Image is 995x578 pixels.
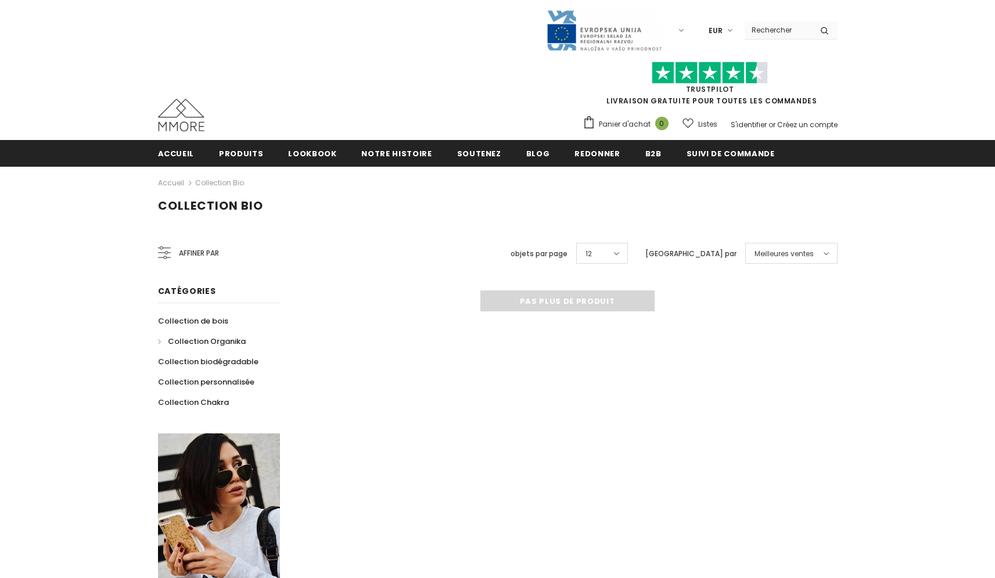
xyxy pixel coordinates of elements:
[158,392,229,412] a: Collection Chakra
[768,120,775,130] span: or
[574,140,620,166] a: Redonner
[777,120,838,130] a: Créez un compte
[652,62,768,84] img: Faites confiance aux étoiles pilotes
[158,397,229,408] span: Collection Chakra
[457,140,501,166] a: soutenez
[168,336,246,347] span: Collection Organika
[745,21,811,38] input: Search Site
[655,117,669,130] span: 0
[755,248,814,260] span: Meilleures ventes
[158,198,263,214] span: Collection Bio
[219,148,263,159] span: Produits
[645,148,662,159] span: B2B
[687,140,775,166] a: Suivi de commande
[645,140,662,166] a: B2B
[158,176,184,190] a: Accueil
[683,114,717,134] a: Listes
[361,140,432,166] a: Notre histoire
[526,140,550,166] a: Blog
[179,247,219,260] span: Affiner par
[158,285,216,297] span: Catégories
[546,25,662,35] a: Javni Razpis
[158,356,258,367] span: Collection biodégradable
[599,119,651,130] span: Panier d'achat
[574,148,620,159] span: Redonner
[457,148,501,159] span: soutenez
[546,9,662,52] img: Javni Razpis
[731,120,767,130] a: S'identifier
[158,315,228,326] span: Collection de bois
[526,148,550,159] span: Blog
[288,148,336,159] span: Lookbook
[686,84,734,94] a: TrustPilot
[687,148,775,159] span: Suivi de commande
[158,372,254,392] a: Collection personnalisée
[583,116,674,133] a: Panier d'achat 0
[158,376,254,387] span: Collection personnalisée
[158,148,195,159] span: Accueil
[709,25,723,37] span: EUR
[158,311,228,331] a: Collection de bois
[585,248,592,260] span: 12
[195,178,244,188] a: Collection Bio
[645,248,737,260] label: [GEOGRAPHIC_DATA] par
[511,248,567,260] label: objets par page
[158,351,258,372] a: Collection biodégradable
[219,140,263,166] a: Produits
[698,119,717,130] span: Listes
[583,67,838,106] span: LIVRAISON GRATUITE POUR TOUTES LES COMMANDES
[158,331,246,351] a: Collection Organika
[158,140,195,166] a: Accueil
[288,140,336,166] a: Lookbook
[158,99,204,131] img: Cas MMORE
[361,148,432,159] span: Notre histoire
